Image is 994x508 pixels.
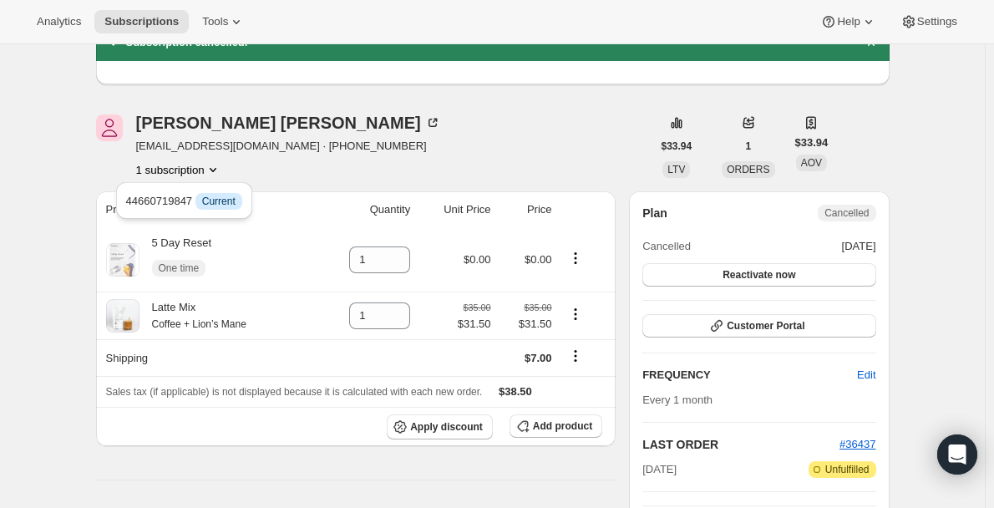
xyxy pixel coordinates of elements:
[642,394,713,406] span: Every 1 month
[857,367,875,384] span: Edit
[801,157,822,169] span: AOV
[837,15,860,28] span: Help
[562,305,589,323] button: Product actions
[642,314,875,338] button: Customer Portal
[136,114,441,131] div: [PERSON_NAME] [PERSON_NAME]
[667,164,685,175] span: LTV
[533,419,592,433] span: Add product
[839,436,875,453] button: #36437
[27,10,91,33] button: Analytics
[642,436,839,453] h2: LAST ORDER
[139,299,246,333] div: Latte Mix
[96,114,123,141] span: Trina Bryant
[642,461,677,478] span: [DATE]
[562,249,589,267] button: Product actions
[37,15,81,28] span: Analytics
[937,434,977,475] div: Open Intercom Messenger
[126,195,242,207] span: 44660719847
[121,187,247,214] button: 44660719847 InfoCurrent
[736,135,762,158] button: 1
[458,316,491,333] span: $31.50
[810,10,886,33] button: Help
[136,138,441,155] span: [EMAIL_ADDRESS][DOMAIN_NAME] · [PHONE_NUMBER]
[499,385,532,398] span: $38.50
[139,235,212,285] div: 5 Day Reset
[727,319,804,333] span: Customer Portal
[890,10,967,33] button: Settings
[96,339,316,376] th: Shipping
[106,299,139,333] img: product img
[136,161,221,178] button: Product actions
[106,386,483,398] span: Sales tax (if applicable) is not displayed because it is calculated with each new order.
[463,302,490,312] small: $35.00
[562,347,589,365] button: Shipping actions
[387,414,493,439] button: Apply discount
[842,238,876,255] span: [DATE]
[642,263,875,287] button: Reactivate now
[202,15,228,28] span: Tools
[464,253,491,266] span: $0.00
[94,10,189,33] button: Subscriptions
[525,253,552,266] span: $0.00
[824,206,869,220] span: Cancelled
[642,238,691,255] span: Cancelled
[847,362,885,389] button: Edit
[917,15,957,28] span: Settings
[315,191,415,228] th: Quantity
[96,191,316,228] th: Product
[152,318,246,330] small: Coffee + Lion’s Mane
[642,367,857,384] h2: FREQUENCY
[642,205,667,221] h2: Plan
[723,268,795,282] span: Reactivate now
[496,191,557,228] th: Price
[415,191,495,228] th: Unit Price
[501,316,552,333] span: $31.50
[652,135,702,158] button: $33.94
[795,135,829,151] span: $33.94
[727,164,769,175] span: ORDERS
[159,262,200,275] span: One time
[410,420,483,434] span: Apply discount
[662,140,692,153] span: $33.94
[104,15,179,28] span: Subscriptions
[192,10,255,33] button: Tools
[525,352,552,364] span: $7.00
[202,195,236,208] span: Current
[510,414,602,438] button: Add product
[746,140,752,153] span: 1
[839,438,875,450] a: #36437
[825,463,870,476] span: Unfulfilled
[524,302,551,312] small: $35.00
